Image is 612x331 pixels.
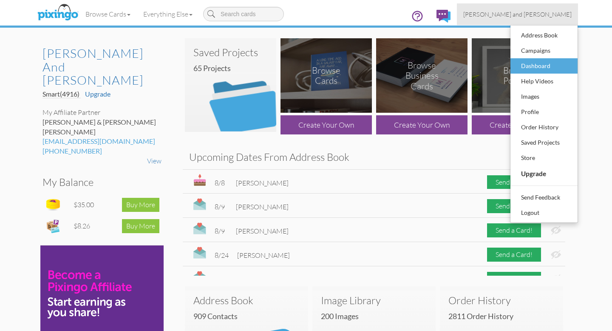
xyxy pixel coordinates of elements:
[193,295,300,306] h3: Address Book
[122,198,159,212] div: Buy More
[185,38,276,132] img: saved-projects2.png
[510,165,578,182] a: Upgrade
[42,47,161,87] a: [PERSON_NAME] and [PERSON_NAME]
[215,202,227,212] div: 8/9
[137,3,199,25] a: Everything Else
[147,157,161,165] a: View
[193,47,268,58] h3: Saved Projects
[193,198,206,212] img: wedding.svg
[510,89,578,104] a: Images
[519,29,569,42] div: Address Book
[193,271,206,285] img: wedding.svg
[519,206,569,219] div: Logout
[236,179,289,187] span: [PERSON_NAME]
[495,65,541,86] div: Browse Posters
[519,167,569,180] div: Upgrade
[193,222,206,236] img: wedding.svg
[321,312,433,321] h4: 200 images
[237,251,290,260] span: [PERSON_NAME]
[519,136,569,149] div: Saved Projects
[280,38,372,113] img: browse-cards.png
[463,11,572,18] span: [PERSON_NAME] and [PERSON_NAME]
[45,196,62,213] img: points-icon.png
[42,117,161,137] div: [PERSON_NAME] & [PERSON_NAME]
[236,203,289,211] span: [PERSON_NAME]
[487,199,541,213] div: Send a Card!
[448,295,555,306] h3: Order History
[71,194,105,215] td: $35.00
[510,58,578,74] a: Dashboard
[215,251,229,260] div: 8/24
[519,106,569,118] div: Profile
[510,120,578,135] a: Order History
[42,146,161,156] div: [PHONE_NUMBER]
[399,60,445,91] div: Browse Business Cards
[448,312,561,321] h4: 2811 Order History
[457,3,578,25] a: [PERSON_NAME] and [PERSON_NAME]
[551,250,561,259] img: eye-ban.svg
[45,217,62,234] img: expense-icon.png
[237,275,290,284] span: [PERSON_NAME]
[510,135,578,150] a: Saved Projects
[321,295,427,306] h3: Image Library
[193,174,206,186] img: bday.svg
[487,175,541,189] div: Send a Card!
[203,7,284,21] input: Search cards
[487,223,541,237] div: Send a Card!
[42,137,161,146] div: [EMAIL_ADDRESS][DOMAIN_NAME]
[519,75,569,88] div: Help Videos
[510,43,578,58] a: Campaigns
[71,215,105,237] td: $8.26
[42,128,96,136] span: [PERSON_NAME]
[510,74,578,89] a: Help Videos
[236,227,289,235] span: [PERSON_NAME]
[193,64,274,73] h4: 65 Projects
[519,60,569,72] div: Dashboard
[519,151,569,164] div: Store
[510,28,578,43] a: Address Book
[42,47,153,87] h2: [PERSON_NAME] and [PERSON_NAME]
[35,2,80,23] img: pixingo logo
[280,115,372,134] div: Create Your Own
[510,150,578,165] a: Store
[472,38,563,113] img: browse-posters.png
[510,205,578,220] a: Logout
[519,44,569,57] div: Campaigns
[215,226,227,236] div: 8/9
[436,10,450,23] img: comments.svg
[42,108,161,117] div: My Affiliate Partner
[42,90,79,98] span: Smart
[487,248,541,262] div: Send a Card!
[376,115,467,134] div: Create Your Own
[85,90,110,98] a: Upgrade
[42,90,81,98] a: Smart(4916)
[42,177,155,188] h3: My Balance
[79,3,137,25] a: Browse Cards
[519,90,569,103] div: Images
[519,191,569,204] div: Send Feedback
[215,275,229,285] div: 8/30
[510,190,578,205] a: Send Feedback
[487,272,541,286] div: Send a Card!
[510,104,578,120] a: Profile
[189,151,559,163] h3: Upcoming Dates From Address Book
[472,115,563,134] div: Create Your Own
[60,90,79,98] span: (4916)
[122,219,159,233] div: Buy More
[193,312,306,321] h4: 909 Contacts
[551,226,561,235] img: eye-ban.svg
[303,65,349,86] div: Browse Cards
[376,38,467,113] img: browse-business-cards.png
[551,274,561,283] img: eye-ban.svg
[519,121,569,134] div: Order History
[215,178,227,188] div: 8/8
[193,246,206,260] img: wedding.svg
